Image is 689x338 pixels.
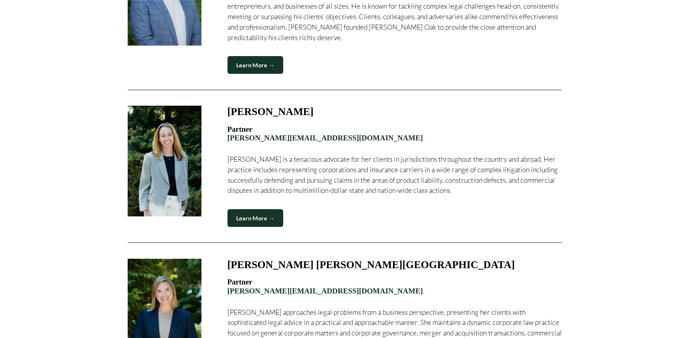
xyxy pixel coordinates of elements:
[227,278,562,295] h4: Partner
[227,259,515,270] h3: [PERSON_NAME] [PERSON_NAME][GEOGRAPHIC_DATA]
[227,134,423,142] a: [PERSON_NAME][EMAIL_ADDRESS][DOMAIN_NAME]
[227,287,423,295] a: [PERSON_NAME][EMAIL_ADDRESS][DOMAIN_NAME]
[227,154,562,196] p: [PERSON_NAME] is a tenacious advocate for her clients in jurisdictions throughout the country and...
[227,125,562,143] h4: Partner
[227,209,284,227] a: Learn More →
[227,56,284,74] a: Learn More →
[227,106,314,117] strong: [PERSON_NAME]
